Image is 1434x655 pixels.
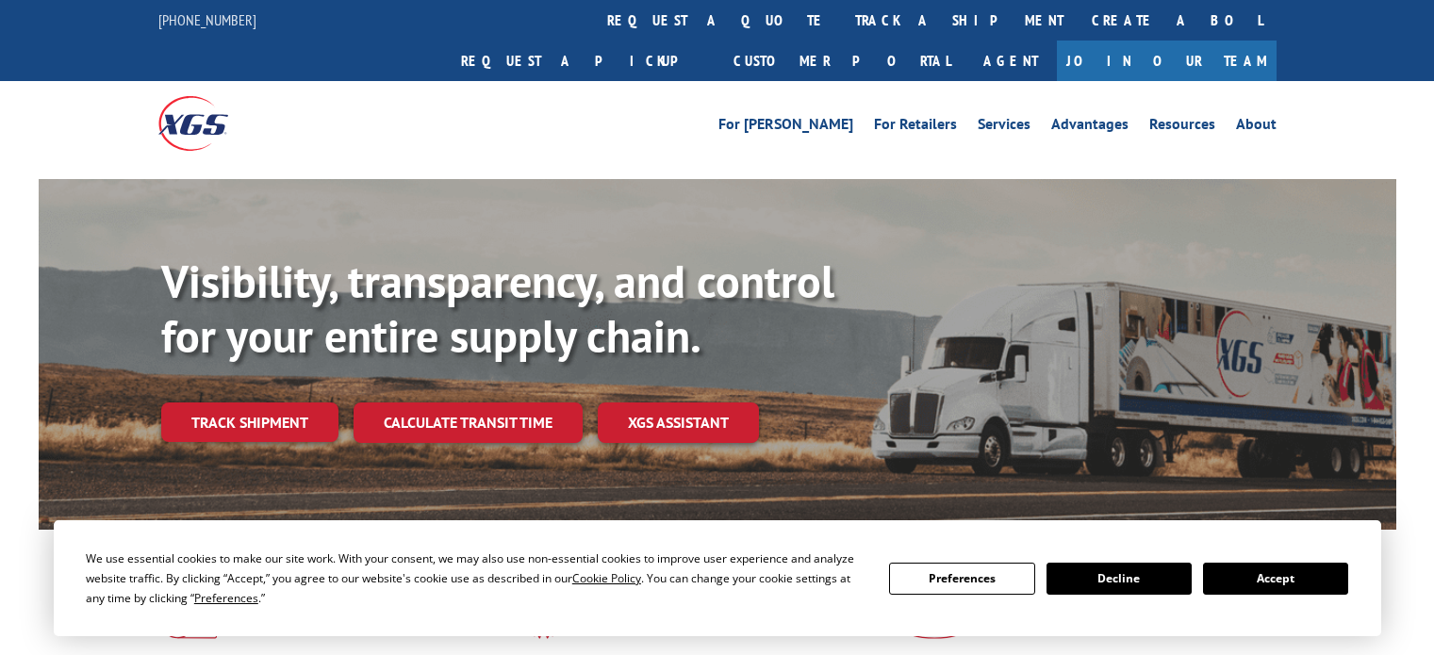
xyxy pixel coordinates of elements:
button: Decline [1047,563,1192,595]
a: About [1236,117,1277,138]
button: Preferences [889,563,1034,595]
span: Cookie Policy [572,570,641,586]
a: XGS ASSISTANT [598,402,759,443]
a: Join Our Team [1057,41,1277,81]
a: Advantages [1051,117,1129,138]
div: Cookie Consent Prompt [54,520,1381,636]
a: For Retailers [874,117,957,138]
a: Customer Portal [719,41,964,81]
a: [PHONE_NUMBER] [158,10,256,29]
a: Services [978,117,1030,138]
a: Request a pickup [447,41,719,81]
div: We use essential cookies to make our site work. With your consent, we may also use non-essential ... [86,549,866,608]
span: Preferences [194,590,258,606]
a: Resources [1149,117,1215,138]
button: Accept [1203,563,1348,595]
a: For [PERSON_NAME] [718,117,853,138]
a: Track shipment [161,402,338,442]
a: Agent [964,41,1057,81]
a: Calculate transit time [354,402,583,443]
b: Visibility, transparency, and control for your entire supply chain. [161,252,834,365]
